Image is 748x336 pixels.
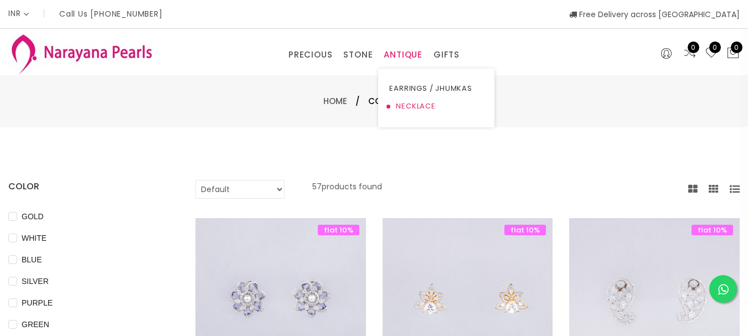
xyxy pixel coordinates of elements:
a: 0 [705,46,718,61]
h4: COLOR [8,180,162,193]
span: / [355,95,360,108]
span: Collections [368,95,425,108]
a: ANTIQUE [384,46,422,63]
span: 0 [731,42,742,53]
span: 0 [709,42,721,53]
p: 57 products found [312,180,382,199]
a: Home [323,95,347,107]
span: GOLD [17,210,48,223]
span: flat 10% [318,225,359,235]
span: GREEN [17,318,54,330]
span: PURPLE [17,297,57,309]
button: 0 [726,46,740,61]
span: flat 10% [692,225,733,235]
span: BLUE [17,254,47,266]
span: flat 10% [504,225,546,235]
a: 0 [683,46,697,61]
a: PRECIOUS [288,46,332,63]
a: STONE [343,46,373,63]
a: GIFTS [434,46,460,63]
span: Free Delivery across [GEOGRAPHIC_DATA] [569,9,740,20]
a: NECKLACE [389,97,483,115]
span: 0 [688,42,699,53]
a: EARRINGS / JHUMKAS [389,80,483,97]
p: Call Us [PHONE_NUMBER] [59,10,163,18]
span: WHITE [17,232,51,244]
span: SILVER [17,275,53,287]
